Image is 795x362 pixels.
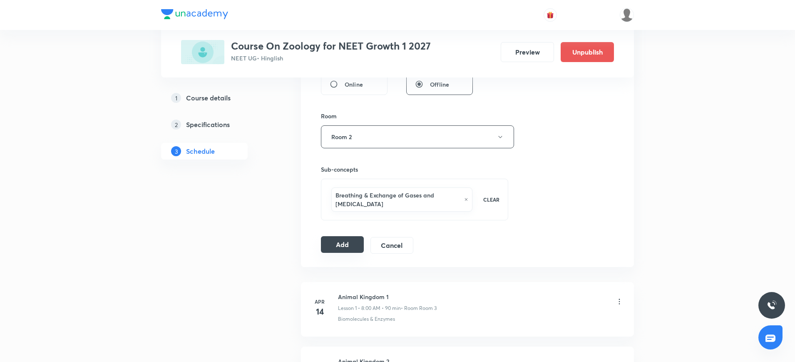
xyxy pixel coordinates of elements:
img: 68FA5AB8-66F9-4C15-B93F-51D69D46B3B7_plus.png [181,40,224,64]
button: Add [321,236,364,253]
h3: Course On Zoology for NEET Growth 1 2027 [231,40,431,52]
img: Company Logo [161,9,228,19]
p: CLEAR [483,196,499,203]
p: Biomolecules & Enzymes [338,315,395,323]
h6: Apr [311,298,328,305]
h4: 14 [311,305,328,318]
a: 1Course details [161,90,274,106]
img: Huzaiff [620,8,634,22]
button: avatar [544,8,557,22]
h6: Animal Kingdom 1 [338,292,437,301]
p: • Room Room 3 [401,305,437,312]
h5: Specifications [186,120,230,130]
p: NEET UG • Hinglish [231,54,431,62]
h5: Schedule [186,146,215,156]
p: 3 [171,146,181,156]
h6: Room [321,112,337,120]
span: Online [345,80,363,89]
p: 1 [171,93,181,103]
h6: Sub-concepts [321,165,508,174]
span: Offline [430,80,449,89]
button: Room 2 [321,125,514,148]
button: Unpublish [561,42,614,62]
a: 2Specifications [161,116,274,133]
h6: Breathing & Exchange of Gases and [MEDICAL_DATA] [335,191,460,208]
p: 2 [171,120,181,130]
img: ttu [767,300,777,310]
button: Cancel [370,237,413,254]
button: Preview [501,42,554,62]
img: avatar [547,11,554,19]
a: Company Logo [161,9,228,21]
h5: Course details [186,93,231,103]
p: Lesson 1 • 8:00 AM • 90 min [338,305,401,312]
